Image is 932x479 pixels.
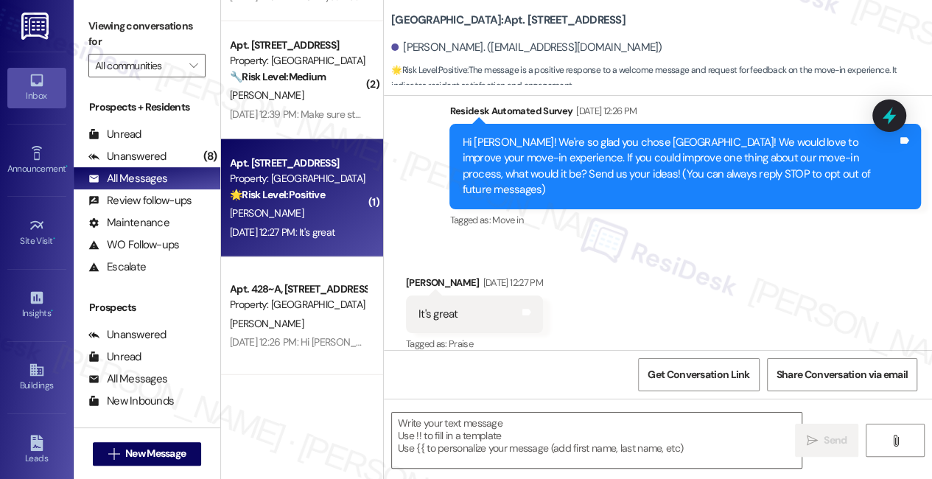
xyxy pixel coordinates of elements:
[88,149,167,164] div: Unanswered
[88,15,206,54] label: Viewing conversations for
[449,103,921,124] div: Residesk Automated Survey
[88,237,179,253] div: WO Follow-ups
[230,171,366,186] div: Property: [GEOGRAPHIC_DATA]
[230,297,366,312] div: Property: [GEOGRAPHIC_DATA]
[572,103,637,119] div: [DATE] 12:26 PM
[391,13,626,28] b: [GEOGRAPHIC_DATA]: Apt. [STREET_ADDRESS]
[74,300,220,315] div: Prospects
[492,214,522,226] span: Move in
[189,60,197,71] i: 
[66,161,68,172] span: •
[53,234,55,244] span: •
[777,367,908,382] span: Share Conversation via email
[767,358,917,391] button: Share Conversation via email
[7,430,66,470] a: Leads
[7,68,66,108] a: Inbox
[74,99,220,115] div: Prospects + Residents
[88,127,141,142] div: Unread
[406,275,543,296] div: [PERSON_NAME]
[88,193,192,209] div: Review follow-ups
[230,282,366,297] div: Apt. 428~A, [STREET_ADDRESS]
[51,306,53,316] span: •
[230,53,366,69] div: Property: [GEOGRAPHIC_DATA]
[230,38,366,53] div: Apt. [STREET_ADDRESS]
[391,64,467,76] strong: 🌟 Risk Level: Positive
[88,371,167,387] div: All Messages
[125,446,186,461] span: New Message
[7,285,66,325] a: Insights •
[230,155,366,171] div: Apt. [STREET_ADDRESS]
[449,338,473,350] span: Praise
[638,358,759,391] button: Get Conversation Link
[88,215,169,231] div: Maintenance
[108,448,119,460] i: 
[88,171,167,186] div: All Messages
[21,13,52,40] img: ResiDesk Logo
[391,40,662,55] div: [PERSON_NAME]. ([EMAIL_ADDRESS][DOMAIN_NAME])
[230,108,416,121] div: [DATE] 12:39 PM: Make sure stuff isnt broken
[230,225,334,239] div: [DATE] 12:27 PM: It's great
[95,54,182,77] input: All communities
[230,88,304,102] span: [PERSON_NAME]
[88,327,167,343] div: Unanswered
[418,307,458,322] div: It's great
[406,333,543,354] div: Tagged as:
[824,433,847,448] span: Send
[795,424,858,457] button: Send
[230,70,326,83] strong: 🔧 Risk Level: Medium
[230,317,304,330] span: [PERSON_NAME]
[88,259,146,275] div: Escalate
[93,442,202,466] button: New Message
[889,435,900,447] i: 
[88,394,174,409] div: New Inbounds
[391,63,932,94] span: : The message is a positive response to a welcome message and request for feedback on the move-in...
[200,145,220,168] div: (8)
[7,213,66,253] a: Site Visit •
[230,206,304,220] span: [PERSON_NAME]
[230,188,325,201] strong: 🌟 Risk Level: Positive
[480,275,543,290] div: [DATE] 12:27 PM
[462,135,897,198] div: Hi [PERSON_NAME]! We're so glad you chose [GEOGRAPHIC_DATA]! We would love to improve your move-i...
[7,357,66,397] a: Buildings
[449,209,921,231] div: Tagged as:
[88,349,141,365] div: Unread
[648,367,749,382] span: Get Conversation Link
[807,435,818,447] i: 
